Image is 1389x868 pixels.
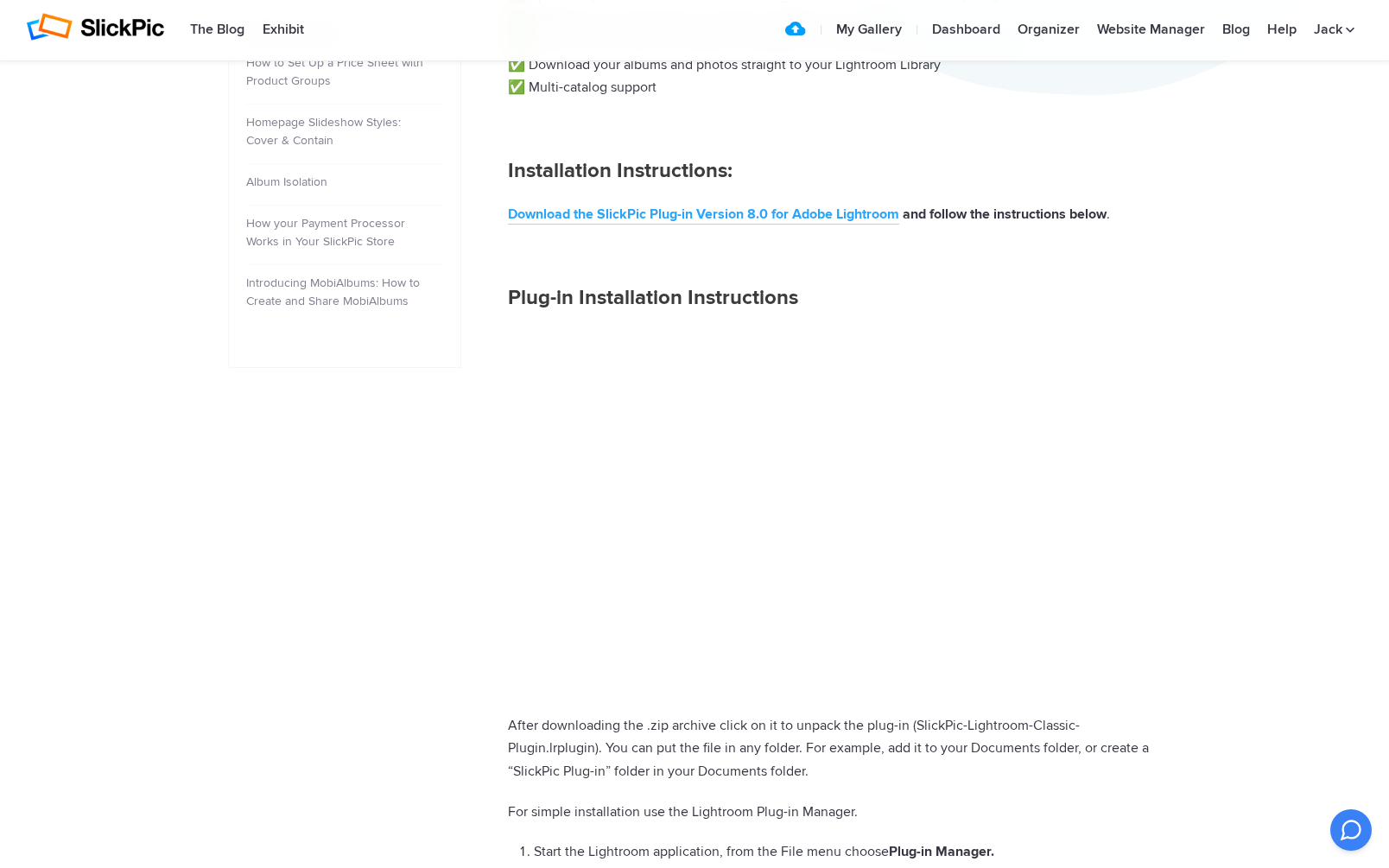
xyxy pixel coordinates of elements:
[246,115,401,148] a: Homepage Slideshow Styles: Cover & Contain
[508,203,1161,226] p: .
[246,216,405,249] a: How your Payment Processor Works in Your SlickPic Store
[889,843,994,860] b: Plug-in Manager.
[508,158,733,183] strong: Installation Instructions:
[246,55,423,88] a: How to Set Up a Price Sheet with Product Groups
[508,801,1161,824] p: For simple installation use the Lightroom Plug-in Manager.
[246,276,420,308] a: Introducing MobiAlbums: How to Create and Share MobiAlbums
[508,714,1161,783] p: After downloading the .zip archive click on it to unpack the plug-in (SlickPic-Lightroom-Classic-...
[508,206,899,225] a: Download the SlickPic Plug-in Version 8.0 for Adobe Lightroom
[246,174,327,189] a: Album Isolation
[508,285,798,310] strong: Plug-in Installation Instructions
[508,330,1161,697] iframe: 64 Adobe Lightroom Installation
[903,206,1107,223] b: and follow the instructions below
[534,840,1161,864] li: Start the Lightroom application, from the File menu choose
